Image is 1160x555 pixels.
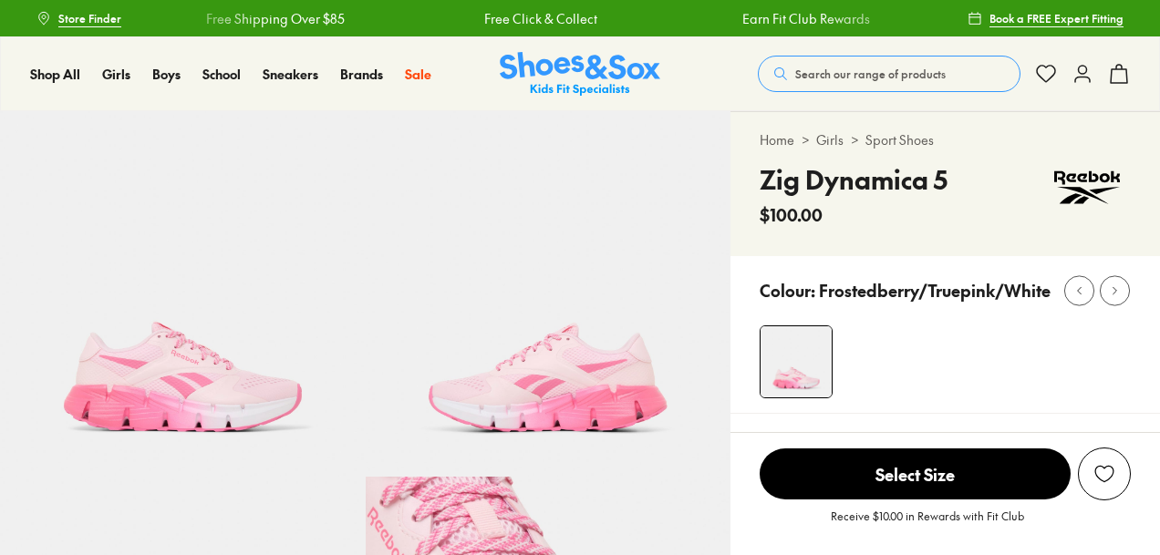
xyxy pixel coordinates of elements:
span: Brands [340,65,383,83]
a: Sale [405,65,431,84]
img: 4-552192_1 [761,326,832,397]
button: Add to Wishlist [1078,447,1131,500]
a: Girls [816,130,844,149]
a: Boys [152,65,181,84]
a: Store Finder [36,2,121,35]
a: Sneakers [263,65,318,84]
p: Frostedberry/Truepink/White [819,278,1051,303]
span: Boys [152,65,181,83]
a: Shop All [30,65,80,84]
button: Search our range of products [758,56,1020,92]
a: School [202,65,241,84]
h4: Zig Dynamica 5 [760,160,948,199]
a: Book a FREE Expert Fitting [968,2,1124,35]
a: Earn Fit Club Rewards [726,9,854,28]
button: Select Size [760,447,1071,500]
span: Sneakers [263,65,318,83]
img: SNS_Logo_Responsive.svg [500,52,660,97]
a: Home [760,130,794,149]
a: Girls [102,65,130,84]
div: > > [760,130,1131,149]
span: Sale [405,65,431,83]
span: Select Size [760,448,1071,499]
a: Free Click & Collect [469,9,582,28]
span: School [202,65,241,83]
span: Girls [102,65,130,83]
img: Vendor logo [1043,160,1131,215]
a: Free Shipping Over $85 [191,9,329,28]
p: Colour: [760,278,815,303]
a: Sport Shoes [865,130,934,149]
p: Receive $10.00 in Rewards with Fit Club [831,508,1024,540]
span: $100.00 [760,202,823,227]
span: Shop All [30,65,80,83]
span: Store Finder [58,10,121,26]
span: Book a FREE Expert Fitting [989,10,1124,26]
a: Shoes & Sox [500,52,660,97]
a: Brands [340,65,383,84]
span: Search our range of products [795,66,946,82]
img: 5-552193_1 [366,111,731,477]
